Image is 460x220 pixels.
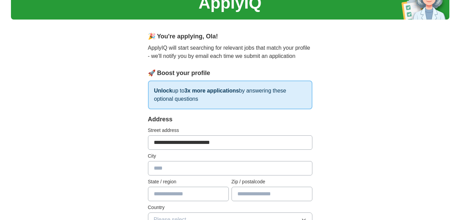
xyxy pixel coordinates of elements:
[148,204,312,211] label: Country
[232,178,312,185] label: Zip / postalcode
[154,88,172,94] strong: Unlock
[148,32,312,41] div: 🎉 You're applying , Ola !
[148,69,312,78] div: 🚀 Boost your profile
[148,115,312,124] div: Address
[148,152,312,160] label: City
[184,88,239,94] strong: 3x more applications
[148,127,312,134] label: Street address
[148,178,229,185] label: State / region
[148,44,312,60] p: ApplyIQ will start searching for relevant jobs that match your profile - we'll notify you by emai...
[148,81,312,109] p: up to by answering these optional questions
